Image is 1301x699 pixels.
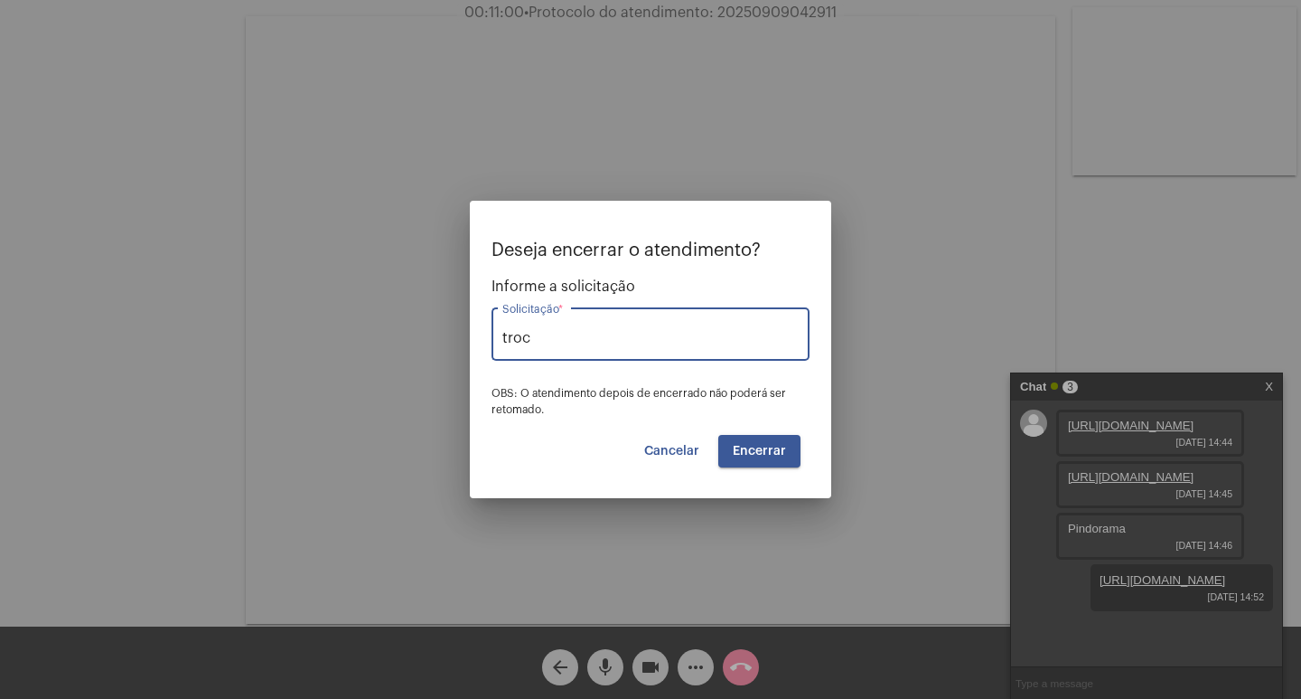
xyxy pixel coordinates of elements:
button: Cancelar [630,435,714,468]
span: Informe a solicitação [491,279,810,295]
p: Deseja encerrar o atendimento? [491,241,810,260]
button: Encerrar [718,435,800,468]
input: Buscar solicitação [502,330,799,346]
span: Cancelar [644,445,699,458]
span: Encerrar [733,445,786,458]
span: OBS: O atendimento depois de encerrado não poderá ser retomado. [491,388,786,415]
